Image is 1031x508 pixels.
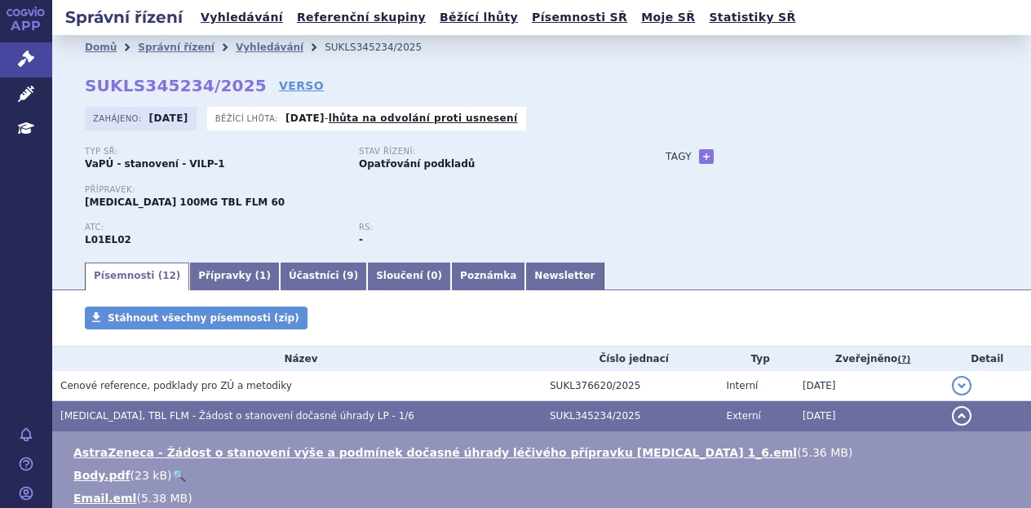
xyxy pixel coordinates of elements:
a: Vyhledávání [196,7,288,29]
a: Přípravky (1) [189,263,280,290]
a: Email.eml [73,492,136,505]
td: [DATE] [794,401,944,431]
li: SUKLS345234/2025 [325,35,443,60]
td: SUKL376620/2025 [542,371,718,401]
th: Název [52,347,542,371]
strong: [DATE] [285,113,325,124]
a: 🔍 [172,469,186,482]
a: AstraZeneca - Žádost o stanovení výše a podmínek dočasné úhrady léčivého přípravku [MEDICAL_DATA]... [73,446,797,459]
a: Newsletter [525,263,604,290]
span: 1 [259,270,266,281]
th: Detail [944,347,1031,371]
span: 5.38 MB [141,492,188,505]
a: Vyhledávání [236,42,303,53]
abbr: (?) [897,354,910,365]
th: Číslo jednací [542,347,718,371]
button: detail [952,376,971,395]
a: Účastníci (9) [280,263,367,290]
td: SUKL345234/2025 [542,401,718,431]
span: 5.36 MB [802,446,848,459]
a: Statistiky SŘ [704,7,800,29]
p: Stav řízení: [359,147,617,157]
span: Běžící lhůta: [215,112,281,125]
span: Zahájeno: [93,112,144,125]
p: Typ SŘ: [85,147,343,157]
h3: Tagy [666,147,692,166]
a: Správní řízení [138,42,215,53]
a: Referenční skupiny [292,7,431,29]
a: Poznámka [451,263,525,290]
p: RS: [359,223,617,232]
th: Typ [718,347,794,371]
span: 23 kB [135,469,167,482]
strong: Opatřování podkladů [359,158,475,170]
a: VERSO [279,77,324,94]
span: Stáhnout všechny písemnosti (zip) [108,312,299,324]
span: 9 [347,270,353,281]
span: 12 [162,270,176,281]
button: detail [952,406,971,426]
a: Sloučení (0) [367,263,451,290]
li: ( ) [73,467,1015,484]
a: + [699,149,714,164]
a: lhůta na odvolání proti usnesení [329,113,518,124]
a: Písemnosti (12) [85,263,189,290]
span: CALQUENCE, TBL FLM - Žádost o stanovení dočasné úhrady LP - 1/6 [60,410,414,422]
a: Písemnosti SŘ [527,7,632,29]
strong: VaPÚ - stanovení - VILP-1 [85,158,225,170]
p: ATC: [85,223,343,232]
a: Stáhnout všechny písemnosti (zip) [85,307,308,329]
span: 0 [431,270,437,281]
a: Domů [85,42,117,53]
li: ( ) [73,444,1015,461]
a: Běžící lhůty [435,7,523,29]
a: Moje SŘ [636,7,700,29]
p: Přípravek: [85,185,633,195]
a: Body.pdf [73,469,131,482]
p: - [285,112,518,125]
strong: SUKLS345234/2025 [85,76,267,95]
span: [MEDICAL_DATA] 100MG TBL FLM 60 [85,197,285,208]
span: Cenové reference, podklady pro ZÚ a metodiky [60,380,292,391]
th: Zveřejněno [794,347,944,371]
span: Externí [726,410,760,422]
strong: AKALABRUTINIB [85,234,131,245]
strong: - [359,234,363,245]
td: [DATE] [794,371,944,401]
li: ( ) [73,490,1015,506]
strong: [DATE] [149,113,188,124]
h2: Správní řízení [52,6,196,29]
span: Interní [726,380,758,391]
